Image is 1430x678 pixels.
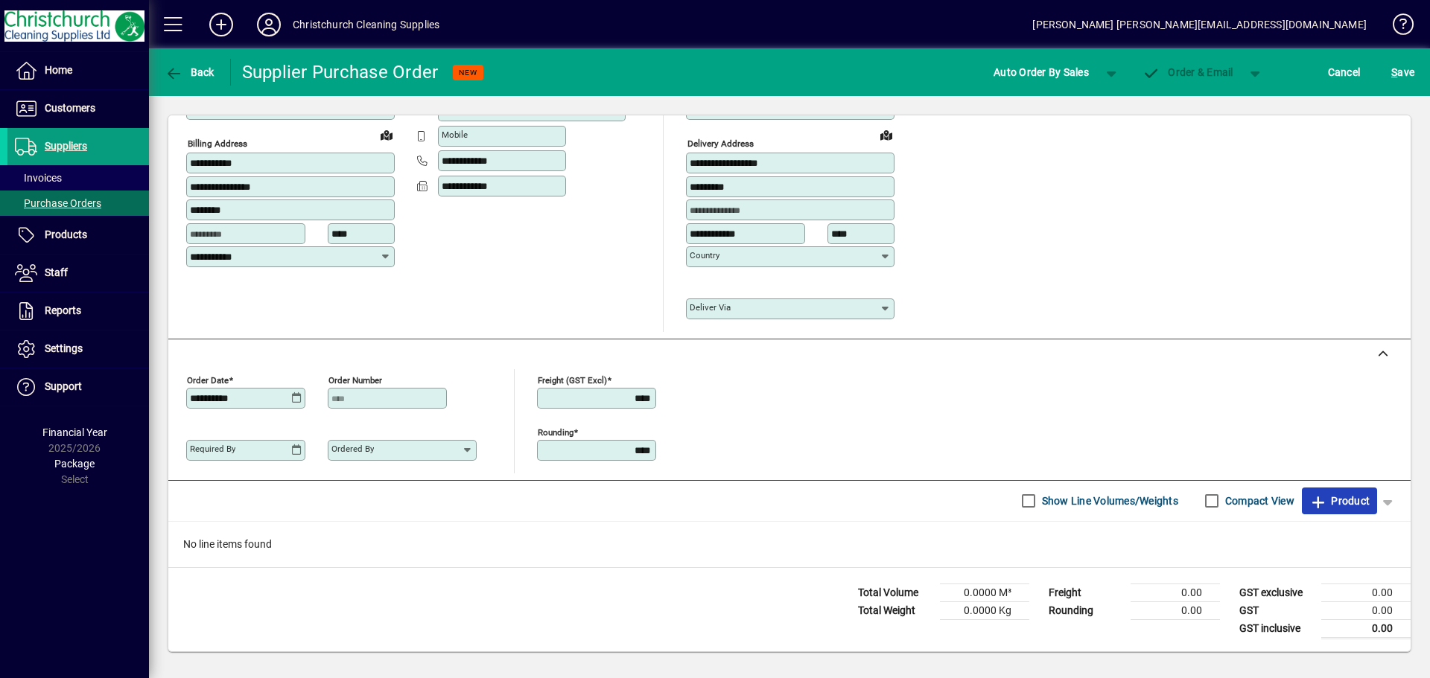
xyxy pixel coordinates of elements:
[7,90,149,127] a: Customers
[1321,583,1411,601] td: 0.00
[690,250,719,260] mat-label: Country
[7,165,149,191] a: Invoices
[197,11,245,38] button: Add
[538,374,607,385] mat-label: Freight (GST excl)
[42,426,107,438] span: Financial Year
[940,601,1029,619] td: 0.0000 Kg
[851,601,940,619] td: Total Weight
[1232,619,1321,638] td: GST inclusive
[293,13,439,36] div: Christchurch Cleaning Supplies
[45,266,68,278] span: Staff
[1321,619,1411,638] td: 0.00
[1135,59,1241,86] button: Order & Email
[1041,583,1131,601] td: Freight
[538,426,573,437] mat-label: Rounding
[149,59,231,86] app-page-header-button: Back
[459,68,477,77] span: NEW
[15,197,101,209] span: Purchase Orders
[1328,60,1361,84] span: Cancel
[15,172,62,184] span: Invoices
[1032,13,1367,36] div: [PERSON_NAME] [PERSON_NAME][EMAIL_ADDRESS][DOMAIN_NAME]
[1222,493,1294,508] label: Compact View
[45,140,87,152] span: Suppliers
[1321,601,1411,619] td: 0.00
[45,64,72,76] span: Home
[1041,601,1131,619] td: Rounding
[7,52,149,89] a: Home
[1232,583,1321,601] td: GST exclusive
[190,444,235,454] mat-label: Required by
[1391,60,1414,84] span: ave
[1324,59,1364,86] button: Cancel
[1302,487,1377,514] button: Product
[45,342,83,354] span: Settings
[1382,3,1411,51] a: Knowledge Base
[994,60,1089,84] span: Auto Order By Sales
[1131,601,1220,619] td: 0.00
[690,302,731,313] mat-label: Deliver via
[45,380,82,392] span: Support
[242,60,439,84] div: Supplier Purchase Order
[1391,66,1397,78] span: S
[7,368,149,406] a: Support
[851,583,940,601] td: Total Volume
[7,255,149,292] a: Staff
[54,458,95,470] span: Package
[375,123,398,147] a: View on map
[331,444,374,454] mat-label: Ordered by
[1039,493,1178,508] label: Show Line Volumes/Weights
[7,217,149,254] a: Products
[161,59,218,86] button: Back
[1143,66,1233,78] span: Order & Email
[168,522,1411,567] div: No line items found
[1131,583,1220,601] td: 0.00
[986,59,1096,86] button: Auto Order By Sales
[940,583,1029,601] td: 0.0000 M³
[1309,489,1370,513] span: Product
[45,228,87,240] span: Products
[1232,601,1321,619] td: GST
[45,304,81,316] span: Reports
[245,11,293,38] button: Profile
[165,66,214,78] span: Back
[874,123,898,147] a: View on map
[1388,59,1418,86] button: Save
[328,374,382,385] mat-label: Order number
[7,330,149,368] a: Settings
[7,191,149,216] a: Purchase Orders
[187,374,229,385] mat-label: Order date
[442,129,468,140] mat-label: Mobile
[7,292,149,330] a: Reports
[45,102,95,114] span: Customers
